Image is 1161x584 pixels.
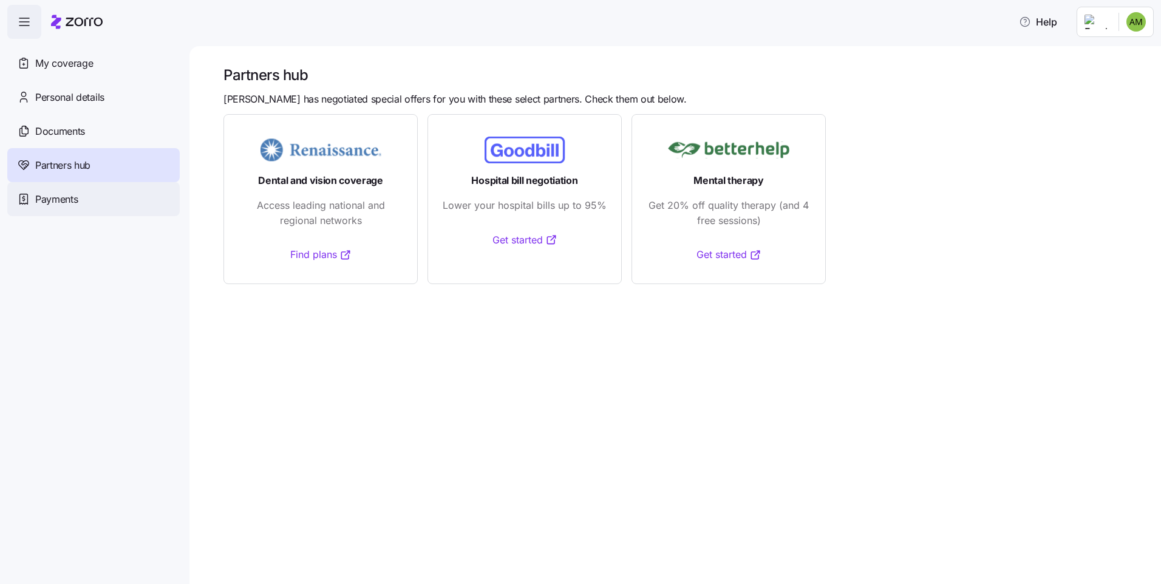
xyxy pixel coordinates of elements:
[7,114,180,148] a: Documents
[1084,15,1109,29] img: Employer logo
[7,182,180,216] a: Payments
[35,192,78,207] span: Payments
[7,148,180,182] a: Partners hub
[1009,10,1067,34] button: Help
[35,158,90,173] span: Partners hub
[35,56,93,71] span: My coverage
[290,247,352,262] a: Find plans
[239,198,403,228] span: Access leading national and regional networks
[696,247,761,262] a: Get started
[1019,15,1057,29] span: Help
[647,198,811,228] span: Get 20% off quality therapy (and 4 free sessions)
[258,173,383,188] span: Dental and vision coverage
[7,80,180,114] a: Personal details
[35,90,104,105] span: Personal details
[1126,12,1146,32] img: fa93dd60eb0557154ad2ab980761172e
[693,173,764,188] span: Mental therapy
[492,233,557,248] a: Get started
[443,198,607,213] span: Lower your hospital bills up to 95%
[223,66,1144,84] h1: Partners hub
[7,46,180,80] a: My coverage
[35,124,85,139] span: Documents
[471,173,577,188] span: Hospital bill negotiation
[223,92,687,107] span: [PERSON_NAME] has negotiated special offers for you with these select partners. Check them out be...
